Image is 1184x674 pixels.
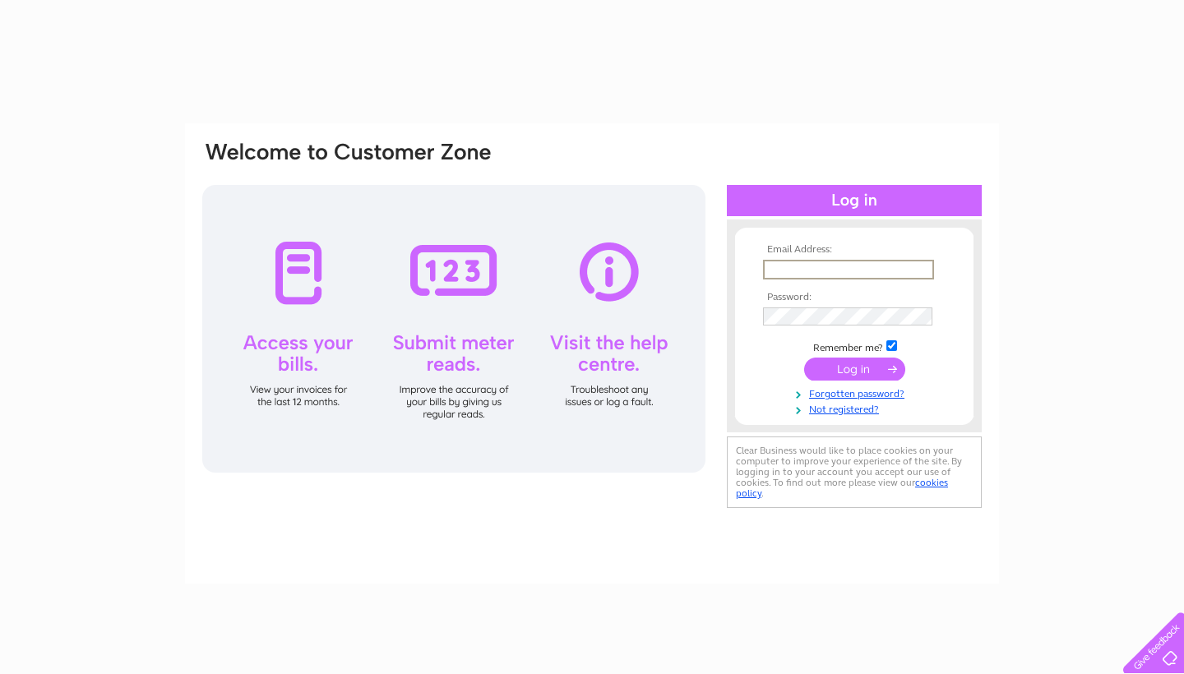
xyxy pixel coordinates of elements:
[759,244,950,256] th: Email Address:
[804,358,905,381] input: Submit
[736,477,948,499] a: cookies policy
[759,338,950,354] td: Remember me?
[759,292,950,303] th: Password:
[727,436,982,508] div: Clear Business would like to place cookies on your computer to improve your experience of the sit...
[763,400,950,416] a: Not registered?
[763,385,950,400] a: Forgotten password?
